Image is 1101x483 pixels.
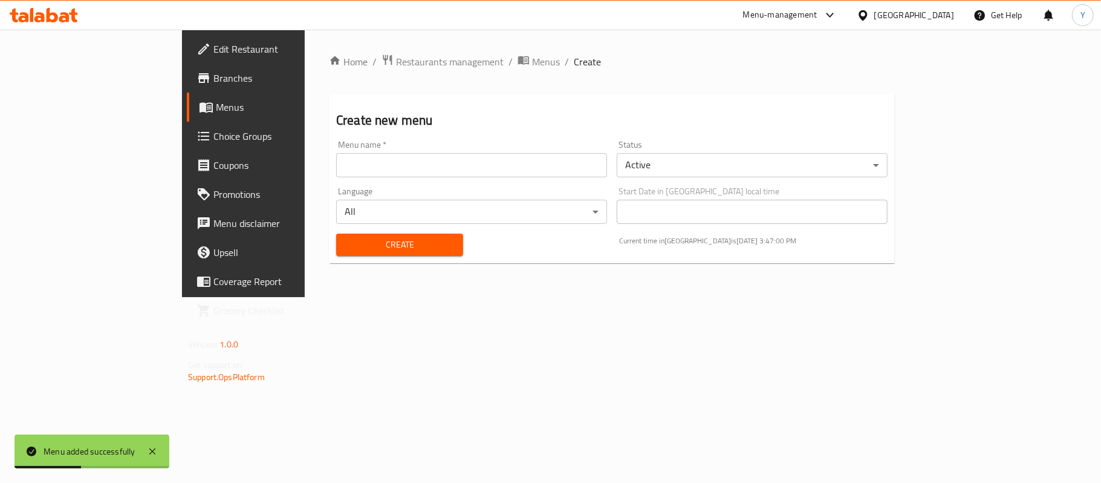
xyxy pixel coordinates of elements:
a: Grocery Checklist [187,296,366,325]
button: Create [336,234,463,256]
a: Coverage Report [187,267,366,296]
a: Edit Restaurant [187,34,366,64]
span: Menu disclaimer [213,216,356,231]
div: Menu added successfully [44,445,135,458]
input: Please enter Menu name [336,153,607,177]
span: Coverage Report [213,274,356,289]
div: Active [617,153,888,177]
a: Support.OpsPlatform [188,369,265,385]
div: All [336,200,607,224]
a: Menus [187,93,366,122]
span: Menus [216,100,356,114]
div: [GEOGRAPHIC_DATA] [874,8,954,22]
a: Upsell [187,238,366,267]
span: Edit Restaurant [213,42,356,56]
li: / [508,54,513,69]
h2: Create new menu [336,111,888,130]
p: Current time in [GEOGRAPHIC_DATA] is [DATE] 3:47:00 PM [619,235,888,246]
a: Choice Groups [187,122,366,151]
a: Restaurants management [382,54,504,70]
li: / [565,54,569,69]
div: Menu-management [743,8,817,22]
a: Branches [187,64,366,93]
nav: breadcrumb [329,54,895,70]
span: Upsell [213,245,356,260]
span: Get support on: [188,357,244,373]
span: Promotions [213,187,356,202]
span: Choice Groups [213,129,356,143]
a: Promotions [187,180,366,209]
span: Menus [532,54,560,69]
span: Version: [188,337,218,352]
span: Restaurants management [396,54,504,69]
span: Coupons [213,158,356,172]
a: Menu disclaimer [187,209,366,238]
span: Create [574,54,601,69]
a: Coupons [187,151,366,180]
li: / [372,54,377,69]
span: 1.0.0 [219,337,238,352]
span: Create [346,237,453,252]
span: Y [1080,8,1085,22]
a: Menus [518,54,560,70]
span: Grocery Checklist [213,303,356,318]
span: Branches [213,71,356,85]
